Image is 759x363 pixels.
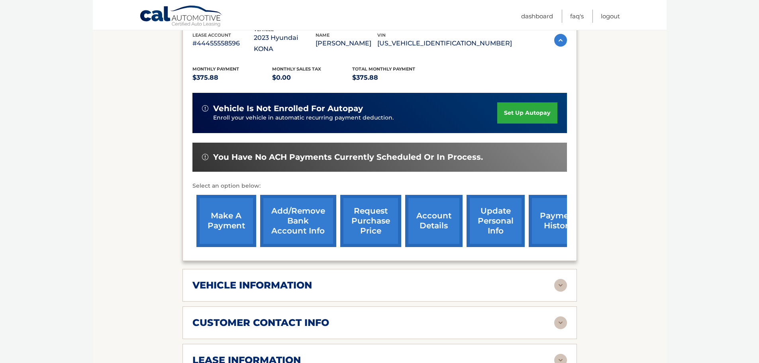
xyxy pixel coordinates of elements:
[213,104,363,114] span: vehicle is not enrolled for autopay
[316,38,377,49] p: [PERSON_NAME]
[192,279,312,291] h2: vehicle information
[601,10,620,23] a: Logout
[521,10,553,23] a: Dashboard
[192,66,239,72] span: Monthly Payment
[202,105,208,112] img: alert-white.svg
[192,32,231,38] span: lease account
[554,316,567,329] img: accordion-rest.svg
[196,195,256,247] a: make a payment
[192,181,567,191] p: Select an option below:
[272,66,321,72] span: Monthly sales Tax
[405,195,463,247] a: account details
[192,72,273,83] p: $375.88
[213,152,483,162] span: You have no ACH payments currently scheduled or in process.
[467,195,525,247] a: update personal info
[497,102,557,124] a: set up autopay
[529,195,588,247] a: payment history
[254,32,316,55] p: 2023 Hyundai KONA
[340,195,401,247] a: request purchase price
[316,32,329,38] span: name
[352,72,432,83] p: $375.88
[139,5,223,28] a: Cal Automotive
[192,317,329,329] h2: customer contact info
[377,32,386,38] span: vin
[570,10,584,23] a: FAQ's
[554,279,567,292] img: accordion-rest.svg
[554,34,567,47] img: accordion-active.svg
[192,38,254,49] p: #44455558596
[272,72,352,83] p: $0.00
[352,66,415,72] span: Total Monthly Payment
[213,114,498,122] p: Enroll your vehicle in automatic recurring payment deduction.
[260,195,336,247] a: Add/Remove bank account info
[377,38,512,49] p: [US_VEHICLE_IDENTIFICATION_NUMBER]
[202,154,208,160] img: alert-white.svg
